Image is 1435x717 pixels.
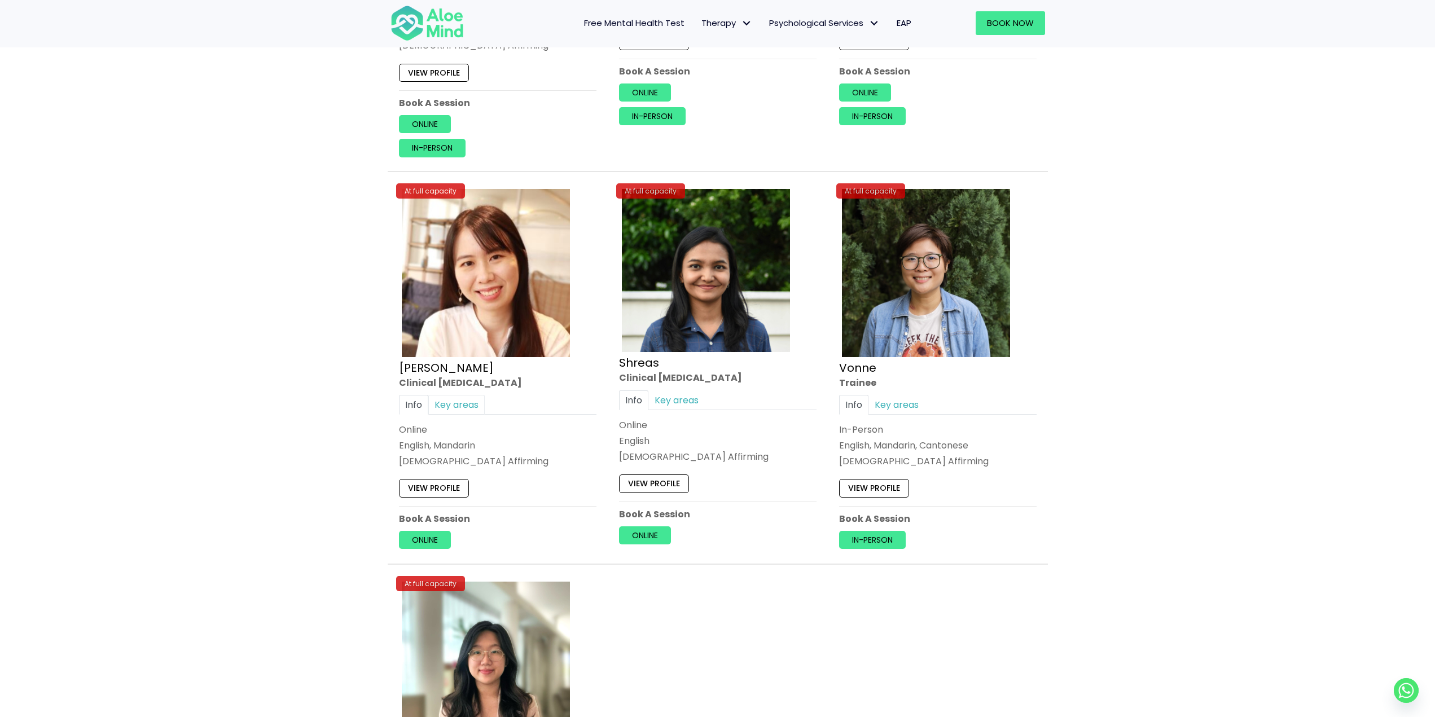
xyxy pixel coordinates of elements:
[868,395,925,415] a: Key areas
[399,531,451,549] a: Online
[399,439,596,452] p: English, Mandarin
[693,11,761,35] a: TherapyTherapy: submenu
[396,576,465,591] div: At full capacity
[619,32,689,50] a: View profile
[396,183,465,199] div: At full capacity
[399,376,596,389] div: Clinical [MEDICAL_DATA]
[622,189,790,352] img: Shreas clinical psychologist
[897,17,911,29] span: EAP
[399,63,469,81] a: View profile
[839,395,868,415] a: Info
[399,423,596,436] div: Online
[839,455,1037,468] div: [DEMOGRAPHIC_DATA] Affirming
[619,390,648,410] a: Info
[619,434,817,447] p: English
[619,355,659,371] a: Shreas
[619,372,817,385] div: Clinical [MEDICAL_DATA]
[390,5,464,42] img: Aloe mind Logo
[839,512,1037,525] p: Book A Session
[769,17,880,29] span: Psychological Services
[839,376,1037,389] div: Trainee
[839,439,1037,452] p: English, Mandarin, Cantonese
[619,451,817,464] div: [DEMOGRAPHIC_DATA] Affirming
[619,419,817,432] div: Online
[399,115,451,133] a: Online
[619,107,686,125] a: In-person
[576,11,693,35] a: Free Mental Health Test
[701,17,752,29] span: Therapy
[399,395,428,415] a: Info
[648,390,705,410] a: Key areas
[839,64,1037,77] p: Book A Session
[399,480,469,498] a: View profile
[479,11,920,35] nav: Menu
[584,17,684,29] span: Free Mental Health Test
[619,508,817,521] p: Book A Session
[619,526,671,544] a: Online
[399,139,466,157] a: In-person
[866,15,883,32] span: Psychological Services: submenu
[619,475,689,493] a: View profile
[616,183,685,199] div: At full capacity
[888,11,920,35] a: EAP
[976,11,1045,35] a: Book Now
[399,360,494,376] a: [PERSON_NAME]
[402,189,570,357] img: Kher-Yin-Profile-300×300
[839,480,909,498] a: View profile
[428,395,485,415] a: Key areas
[1394,678,1419,703] a: Whatsapp
[619,64,817,77] p: Book A Session
[399,96,596,109] p: Book A Session
[839,32,909,50] a: View profile
[842,189,1010,357] img: Vonne Trainee
[739,15,755,32] span: Therapy: submenu
[619,83,671,102] a: Online
[839,360,876,376] a: Vonne
[839,531,906,549] a: In-person
[836,183,905,199] div: At full capacity
[399,512,596,525] p: Book A Session
[839,107,906,125] a: In-person
[399,39,596,52] div: [DEMOGRAPHIC_DATA] Affirming
[839,83,891,102] a: Online
[839,423,1037,436] div: In-Person
[987,17,1034,29] span: Book Now
[761,11,888,35] a: Psychological ServicesPsychological Services: submenu
[399,455,596,468] div: [DEMOGRAPHIC_DATA] Affirming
